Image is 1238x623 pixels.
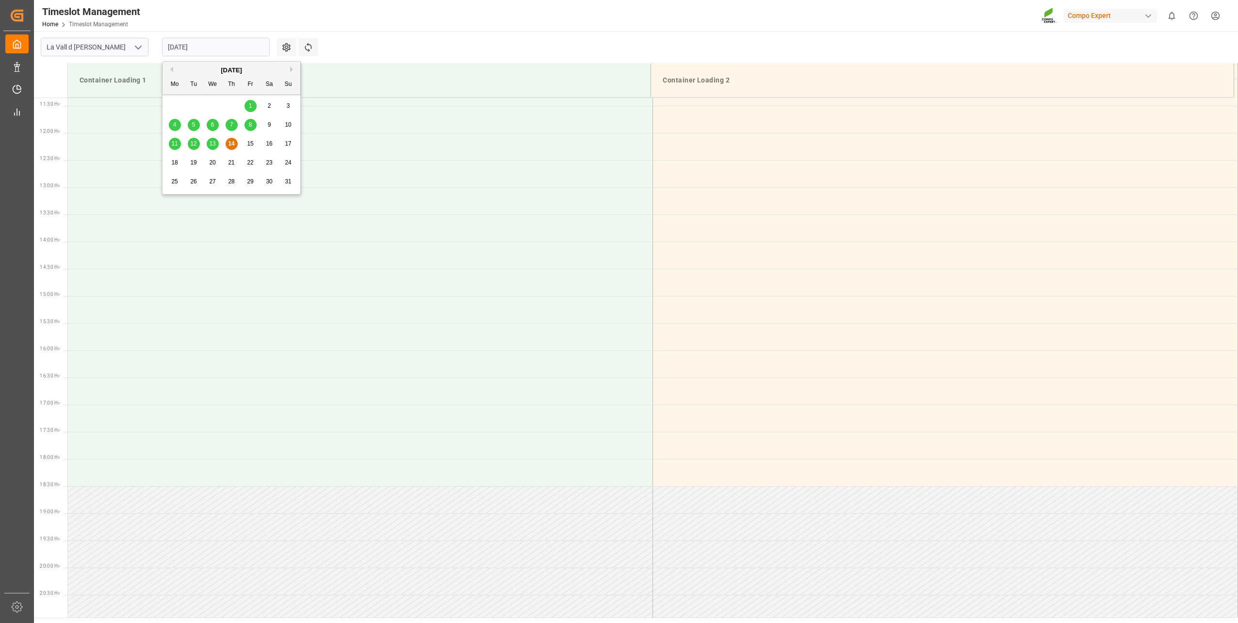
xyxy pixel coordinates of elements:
[207,119,219,131] div: Choose Wednesday, August 6th, 2025
[190,178,196,185] span: 26
[169,119,181,131] div: Choose Monday, August 4th, 2025
[228,140,234,147] span: 14
[173,121,177,128] span: 4
[244,119,257,131] div: Choose Friday, August 8th, 2025
[40,237,60,243] span: 14:00 Hr
[40,319,60,324] span: 15:30 Hr
[244,176,257,188] div: Choose Friday, August 29th, 2025
[263,176,276,188] div: Choose Saturday, August 30th, 2025
[247,178,253,185] span: 29
[40,482,60,487] span: 18:30 Hr
[244,138,257,150] div: Choose Friday, August 15th, 2025
[169,176,181,188] div: Choose Monday, August 25th, 2025
[162,38,270,56] input: DD.MM.YYYY
[244,100,257,112] div: Choose Friday, August 1st, 2025
[188,176,200,188] div: Choose Tuesday, August 26th, 2025
[40,292,60,297] span: 15:00 Hr
[282,119,294,131] div: Choose Sunday, August 10th, 2025
[207,157,219,169] div: Choose Wednesday, August 20th, 2025
[1161,5,1183,27] button: show 0 new notifications
[207,138,219,150] div: Choose Wednesday, August 13th, 2025
[659,71,1226,89] div: Container Loading 2
[190,159,196,166] span: 19
[40,563,60,569] span: 20:00 Hr
[42,21,58,28] a: Home
[266,159,272,166] span: 23
[263,100,276,112] div: Choose Saturday, August 2nd, 2025
[266,178,272,185] span: 30
[40,183,60,188] span: 13:00 Hr
[169,157,181,169] div: Choose Monday, August 18th, 2025
[285,178,291,185] span: 31
[40,101,60,107] span: 11:30 Hr
[40,455,60,460] span: 18:00 Hr
[285,121,291,128] span: 10
[228,159,234,166] span: 21
[263,138,276,150] div: Choose Saturday, August 16th, 2025
[290,66,296,72] button: Next Month
[1064,6,1161,25] button: Compo Expert
[226,176,238,188] div: Choose Thursday, August 28th, 2025
[266,140,272,147] span: 16
[190,140,196,147] span: 12
[40,373,60,378] span: 16:30 Hr
[40,210,60,215] span: 13:30 Hr
[188,157,200,169] div: Choose Tuesday, August 19th, 2025
[209,178,215,185] span: 27
[40,156,60,161] span: 12:30 Hr
[287,102,290,109] span: 3
[282,157,294,169] div: Choose Sunday, August 24th, 2025
[263,79,276,91] div: Sa
[282,79,294,91] div: Su
[263,119,276,131] div: Choose Saturday, August 9th, 2025
[1042,7,1057,24] img: Screenshot%202023-09-29%20at%2010.02.21.png_1712312052.png
[268,102,271,109] span: 2
[171,178,178,185] span: 25
[169,79,181,91] div: Mo
[188,79,200,91] div: Tu
[207,176,219,188] div: Choose Wednesday, August 27th, 2025
[209,140,215,147] span: 13
[228,178,234,185] span: 28
[282,100,294,112] div: Choose Sunday, August 3rd, 2025
[167,66,173,72] button: Previous Month
[171,159,178,166] span: 18
[40,536,60,541] span: 19:30 Hr
[244,79,257,91] div: Fr
[285,140,291,147] span: 17
[230,121,233,128] span: 7
[40,346,60,351] span: 16:00 Hr
[1064,9,1157,23] div: Compo Expert
[249,102,252,109] span: 1
[249,121,252,128] span: 8
[130,40,145,55] button: open menu
[41,38,148,56] input: Type to search/select
[40,129,60,134] span: 12:00 Hr
[282,176,294,188] div: Choose Sunday, August 31st, 2025
[211,121,214,128] span: 6
[40,264,60,270] span: 14:30 Hr
[40,509,60,514] span: 19:00 Hr
[247,159,253,166] span: 22
[207,79,219,91] div: We
[226,157,238,169] div: Choose Thursday, August 21st, 2025
[76,71,643,89] div: Container Loading 1
[285,159,291,166] span: 24
[42,4,140,19] div: Timeslot Management
[188,138,200,150] div: Choose Tuesday, August 12th, 2025
[282,138,294,150] div: Choose Sunday, August 17th, 2025
[40,590,60,596] span: 20:30 Hr
[171,140,178,147] span: 11
[209,159,215,166] span: 20
[1183,5,1205,27] button: Help Center
[263,157,276,169] div: Choose Saturday, August 23rd, 2025
[244,157,257,169] div: Choose Friday, August 22nd, 2025
[192,121,195,128] span: 5
[226,119,238,131] div: Choose Thursday, August 7th, 2025
[226,138,238,150] div: Choose Thursday, August 14th, 2025
[268,121,271,128] span: 9
[40,427,60,433] span: 17:30 Hr
[169,138,181,150] div: Choose Monday, August 11th, 2025
[40,400,60,406] span: 17:00 Hr
[247,140,253,147] span: 15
